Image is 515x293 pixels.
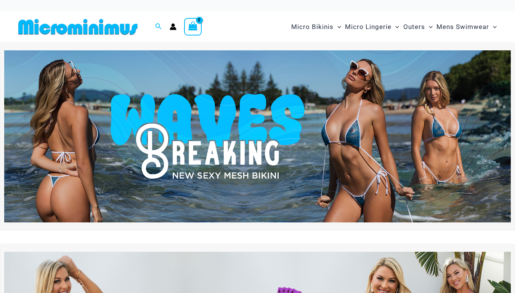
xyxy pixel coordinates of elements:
img: Waves Breaking Ocean Bikini Pack [4,50,511,223]
a: Mens SwimwearMenu ToggleMenu Toggle [435,15,499,39]
span: Mens Swimwear [436,17,489,37]
a: Search icon link [155,22,162,32]
span: Micro Bikinis [291,17,334,37]
span: Outers [403,17,425,37]
span: Menu Toggle [489,17,497,37]
span: Menu Toggle [334,17,341,37]
nav: Site Navigation [288,14,500,40]
span: Menu Toggle [425,17,433,37]
span: Micro Lingerie [345,17,391,37]
a: Micro LingerieMenu ToggleMenu Toggle [343,15,401,39]
a: Account icon link [170,23,176,30]
a: View Shopping Cart, empty [184,18,202,35]
img: MM SHOP LOGO FLAT [15,18,141,35]
a: OutersMenu ToggleMenu Toggle [401,15,435,39]
span: Menu Toggle [391,17,399,37]
a: Micro BikinisMenu ToggleMenu Toggle [289,15,343,39]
